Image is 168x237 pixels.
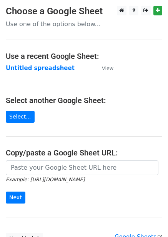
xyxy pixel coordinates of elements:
a: View [94,65,113,72]
h4: Use a recent Google Sheet: [6,52,162,61]
h3: Choose a Google Sheet [6,6,162,17]
input: Next [6,192,25,204]
small: View [102,65,113,71]
p: Use one of the options below... [6,20,162,28]
a: Untitled spreadsheet [6,65,75,72]
input: Paste your Google Sheet URL here [6,160,158,175]
h4: Select another Google Sheet: [6,96,162,105]
h4: Copy/paste a Google Sheet URL: [6,148,162,157]
a: Select... [6,111,35,123]
small: Example: [URL][DOMAIN_NAME] [6,177,85,182]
